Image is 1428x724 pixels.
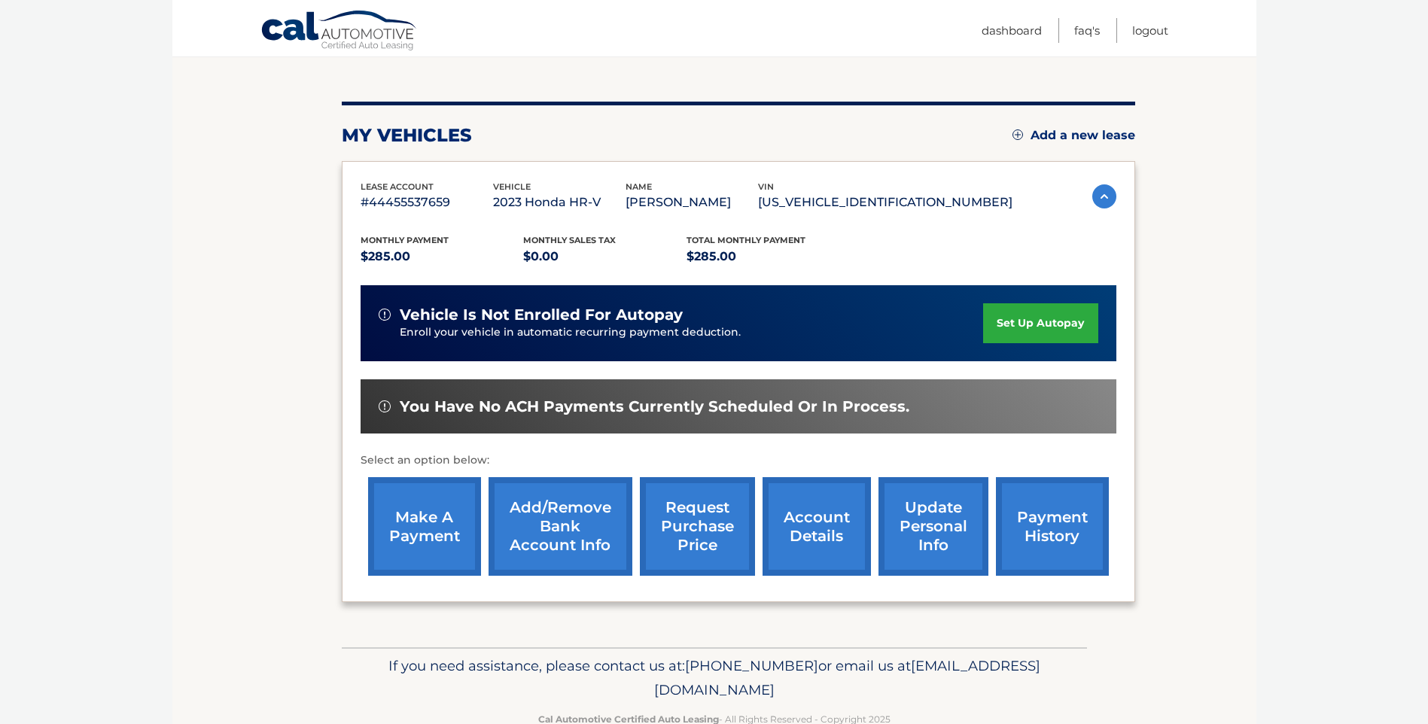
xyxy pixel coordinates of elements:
[685,657,818,674] span: [PHONE_NUMBER]
[361,246,524,267] p: $285.00
[489,477,632,576] a: Add/Remove bank account info
[878,477,988,576] a: update personal info
[379,400,391,412] img: alert-white.svg
[361,192,493,213] p: #44455537659
[1012,128,1135,143] a: Add a new lease
[342,124,472,147] h2: my vehicles
[493,192,626,213] p: 2023 Honda HR-V
[1012,129,1023,140] img: add.svg
[361,452,1116,470] p: Select an option below:
[626,192,758,213] p: [PERSON_NAME]
[1132,18,1168,43] a: Logout
[400,397,909,416] span: You have no ACH payments currently scheduled or in process.
[523,235,616,245] span: Monthly sales Tax
[523,246,687,267] p: $0.00
[352,654,1077,702] p: If you need assistance, please contact us at: or email us at
[626,181,652,192] span: name
[687,235,805,245] span: Total Monthly Payment
[763,477,871,576] a: account details
[260,10,419,53] a: Cal Automotive
[687,246,850,267] p: $285.00
[493,181,531,192] span: vehicle
[1074,18,1100,43] a: FAQ's
[996,477,1109,576] a: payment history
[361,235,449,245] span: Monthly Payment
[400,306,683,324] span: vehicle is not enrolled for autopay
[640,477,755,576] a: request purchase price
[982,18,1042,43] a: Dashboard
[400,324,984,341] p: Enroll your vehicle in automatic recurring payment deduction.
[983,303,1098,343] a: set up autopay
[758,181,774,192] span: vin
[368,477,481,576] a: make a payment
[361,181,434,192] span: lease account
[758,192,1012,213] p: [US_VEHICLE_IDENTIFICATION_NUMBER]
[654,657,1040,698] span: [EMAIL_ADDRESS][DOMAIN_NAME]
[379,309,391,321] img: alert-white.svg
[1092,184,1116,208] img: accordion-active.svg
